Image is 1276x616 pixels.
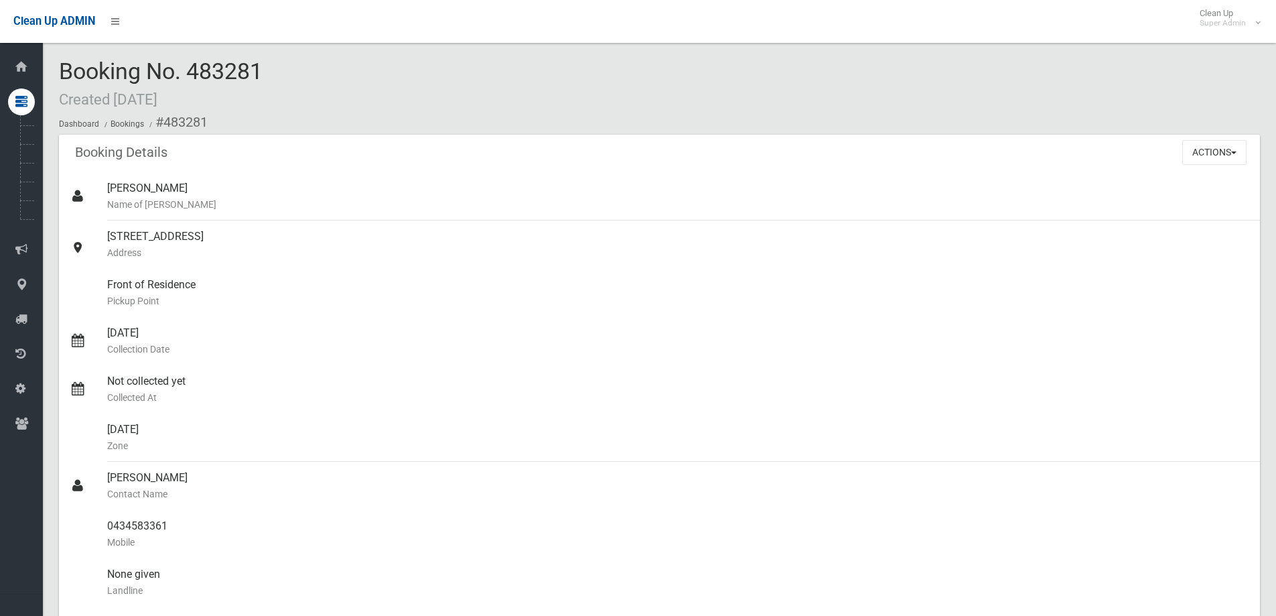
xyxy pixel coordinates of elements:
small: Mobile [107,534,1249,550]
div: [PERSON_NAME] [107,172,1249,221]
small: Address [107,245,1249,261]
header: Booking Details [59,139,184,166]
span: Booking No. 483281 [59,58,263,110]
div: Not collected yet [107,365,1249,414]
small: Super Admin [1200,18,1246,28]
div: [STREET_ADDRESS] [107,221,1249,269]
li: #483281 [146,110,208,135]
small: Collection Date [107,341,1249,357]
div: None given [107,558,1249,607]
button: Actions [1182,140,1247,165]
div: [DATE] [107,414,1249,462]
small: Pickup Point [107,293,1249,309]
span: Clean Up ADMIN [13,15,95,27]
small: Name of [PERSON_NAME] [107,196,1249,212]
small: Contact Name [107,486,1249,502]
div: [PERSON_NAME] [107,462,1249,510]
a: Dashboard [59,119,99,129]
small: Zone [107,438,1249,454]
div: 0434583361 [107,510,1249,558]
span: Clean Up [1193,8,1259,28]
small: Collected At [107,389,1249,406]
div: Front of Residence [107,269,1249,317]
small: Created [DATE] [59,90,157,108]
small: Landline [107,582,1249,599]
a: Bookings [111,119,144,129]
div: [DATE] [107,317,1249,365]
